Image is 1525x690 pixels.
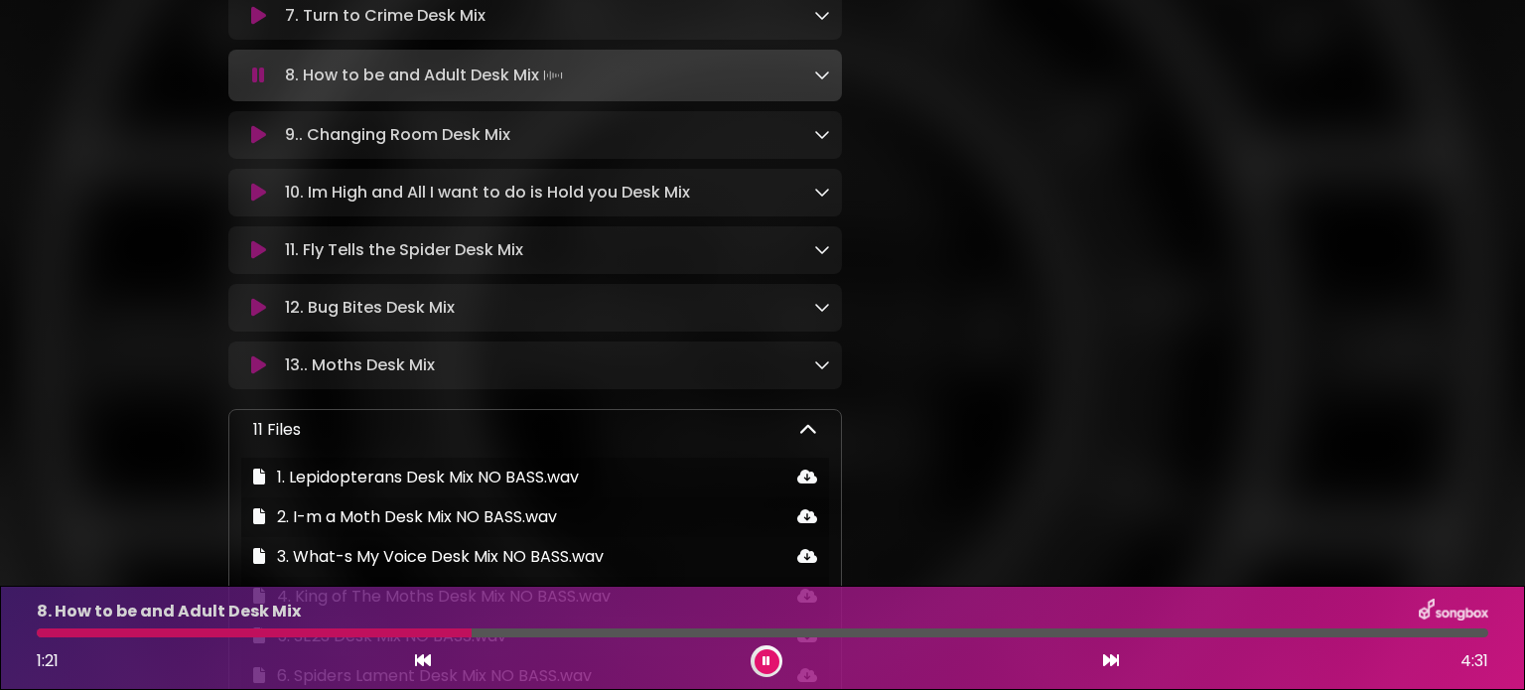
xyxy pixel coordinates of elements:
span: 4. King of The Moths Desk Mix NO BASS.wav [277,585,611,608]
p: 10. Im High and All I want to do is Hold you Desk Mix [285,181,690,205]
p: 11 Files [253,418,301,442]
p: 11. Fly Tells the Spider Desk Mix [285,238,523,262]
span: 3. What-s My Voice Desk Mix NO BASS.wav [277,545,604,568]
span: 2. I-m a Moth Desk Mix NO BASS.wav [277,505,557,528]
p: 7. Turn to Crime Desk Mix [285,4,485,28]
p: 13.. Moths Desk Mix [285,353,435,377]
span: 4:31 [1460,649,1488,673]
img: waveform4.gif [539,62,567,89]
img: songbox-logo-white.png [1419,599,1488,624]
p: 12. Bug Bites Desk Mix [285,296,455,320]
span: 1. Lepidopterans Desk Mix NO BASS.wav [277,466,579,488]
span: 1:21 [37,649,59,672]
p: 9.. Changing Room Desk Mix [285,123,510,147]
p: 8. How to be and Adult Desk Mix [285,62,567,89]
p: 8. How to be and Adult Desk Mix [37,600,301,623]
